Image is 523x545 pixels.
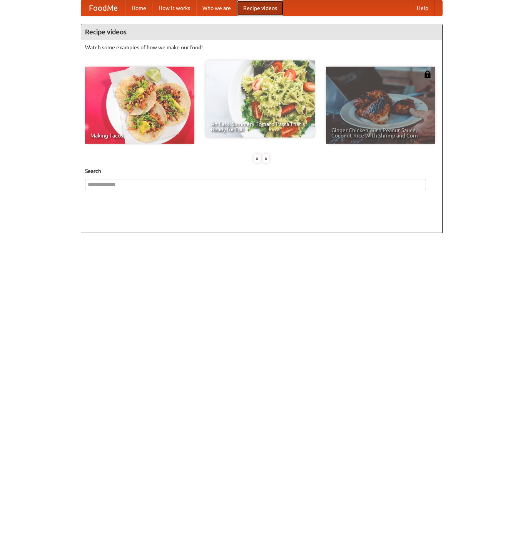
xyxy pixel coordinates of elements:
a: Recipe videos [237,0,283,16]
a: Help [411,0,434,16]
a: Making Tacos [85,67,194,144]
div: « [254,154,261,163]
a: FoodMe [81,0,125,16]
p: Watch some examples of how we make our food! [85,44,438,51]
a: An Easy, Summery Tomato Pasta That's Ready for Fall [206,60,315,138]
div: » [262,154,269,163]
a: How it works [152,0,196,16]
a: Home [125,0,152,16]
span: Making Tacos [90,133,189,138]
img: 483408.png [424,70,431,78]
span: An Easy, Summery Tomato Pasta That's Ready for Fall [211,121,309,132]
a: Who we are [196,0,237,16]
h4: Recipe videos [81,24,442,40]
h5: Search [85,167,438,175]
